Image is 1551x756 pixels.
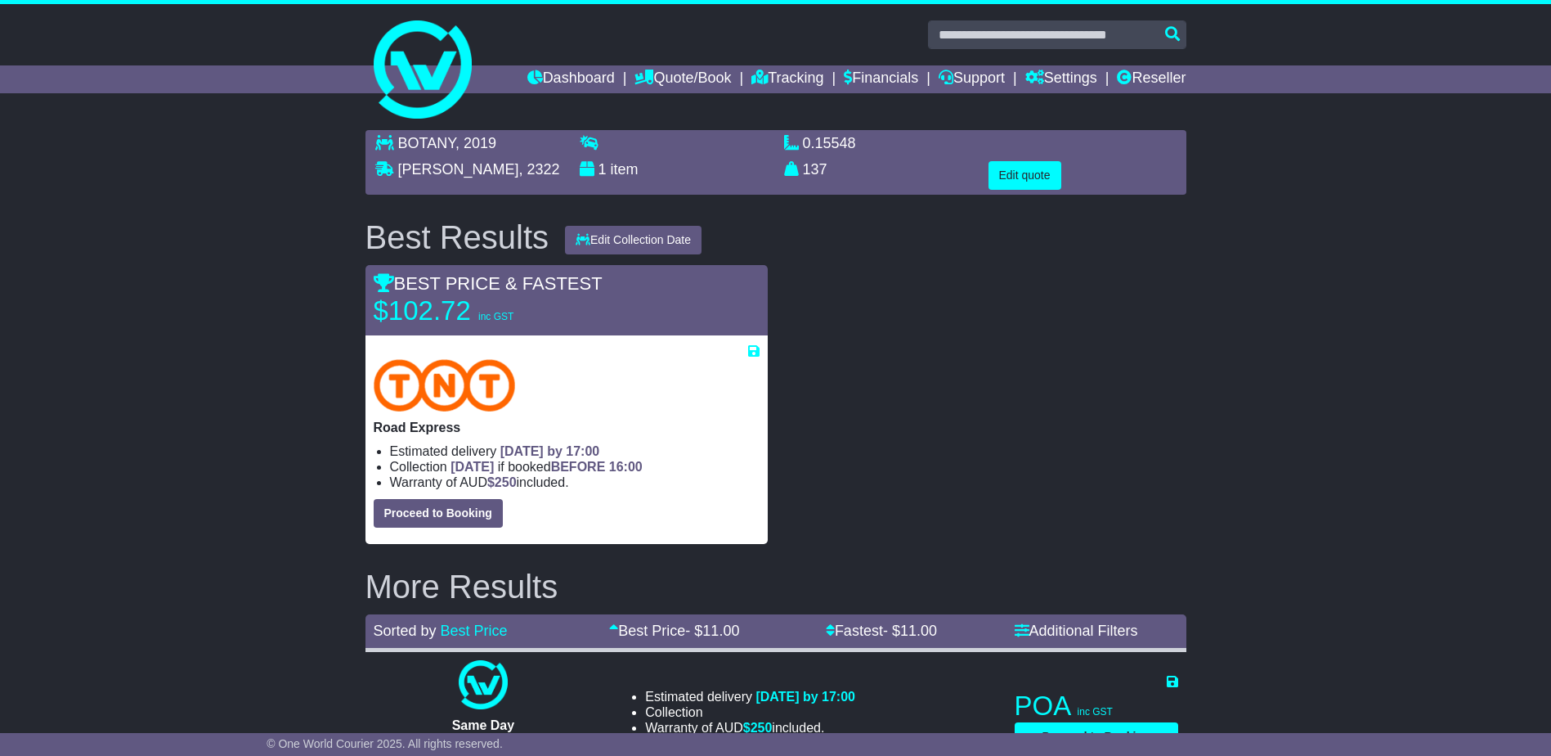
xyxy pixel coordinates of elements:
[519,161,560,178] span: , 2322
[374,273,603,294] span: BEST PRICE & FASTEST
[1015,690,1178,722] p: POA
[267,737,503,750] span: © One World Courier 2025. All rights reserved.
[441,623,508,639] a: Best Price
[751,721,773,735] span: 250
[451,460,642,474] span: if booked
[398,135,455,151] span: BOTANY
[645,704,855,720] li: Collection
[598,161,607,178] span: 1
[398,161,519,178] span: [PERSON_NAME]
[374,499,503,528] button: Proceed to Booking
[527,65,615,93] a: Dashboard
[365,569,1186,605] h2: More Results
[451,460,494,474] span: [DATE]
[751,65,823,93] a: Tracking
[1117,65,1186,93] a: Reseller
[1025,65,1097,93] a: Settings
[685,623,739,639] span: - $
[565,226,702,254] button: Edit Collection Date
[459,660,508,709] img: One World Courier: Same Day Nationwide(quotes take 0.5-1 hour)
[611,161,639,178] span: item
[803,135,856,151] span: 0.15548
[609,623,739,639] a: Best Price- $11.00
[455,135,496,151] span: , 2019
[609,460,643,474] span: 16:00
[390,443,760,459] li: Estimated delivery
[495,475,517,489] span: 250
[803,161,827,178] span: 137
[634,65,731,93] a: Quote/Book
[551,460,606,474] span: BEFORE
[390,459,760,475] li: Collection
[939,65,1005,93] a: Support
[500,444,600,458] span: [DATE] by 17:00
[374,623,437,639] span: Sorted by
[883,623,937,639] span: - $
[1078,706,1113,718] span: inc GST
[357,219,558,255] div: Best Results
[487,475,517,489] span: $
[374,359,516,412] img: TNT Domestic: Road Express
[645,720,855,736] li: Warranty of AUD included.
[844,65,918,93] a: Financials
[374,420,760,435] p: Road Express
[988,161,1061,190] button: Edit quote
[702,623,739,639] span: 11.00
[1015,722,1178,751] button: Proceed to Booking
[374,295,578,327] p: $102.72
[478,311,513,322] span: inc GST
[390,475,760,490] li: Warranty of AUD included.
[645,689,855,704] li: Estimated delivery
[755,690,855,704] span: [DATE] by 17:00
[1015,623,1138,639] a: Additional Filters
[826,623,937,639] a: Fastest- $11.00
[900,623,937,639] span: 11.00
[743,721,773,735] span: $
